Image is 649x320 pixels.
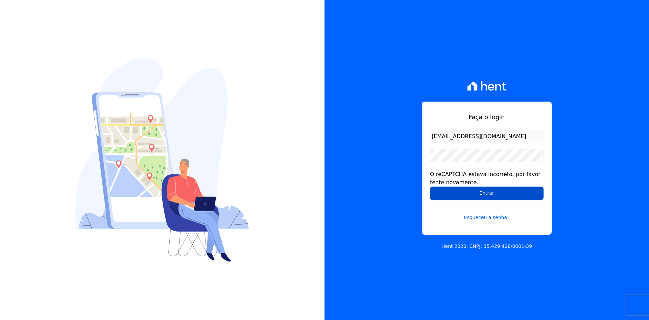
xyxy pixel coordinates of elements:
a: Esqueceu a senha? [430,206,544,221]
p: Hent 2020. CNPJ: 35.429.428/0001-39 [441,243,532,250]
input: Email [430,130,544,143]
div: O reCAPTCHA estava incorreto, por favor tente novamente. [430,170,544,187]
img: Login [75,58,249,262]
h1: Faça o login [430,112,544,122]
input: Entrar [430,187,544,200]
